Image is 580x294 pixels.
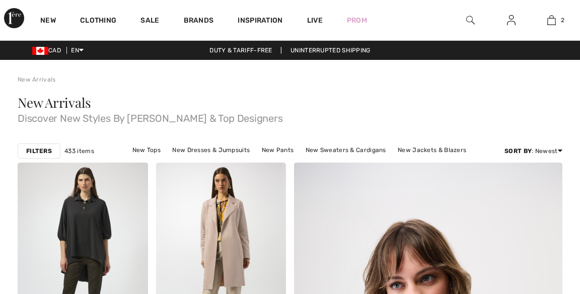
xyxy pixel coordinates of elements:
a: New [40,16,56,27]
span: 433 items [64,146,94,156]
img: search the website [466,14,475,26]
a: Prom [347,15,367,26]
img: Canadian Dollar [32,47,48,55]
a: 2 [532,14,571,26]
a: New Pants [257,143,299,157]
a: New Skirts [249,157,291,170]
span: EN [71,47,84,54]
img: My Bag [547,14,556,26]
a: Sign In [499,14,524,27]
a: New Arrivals [18,76,56,83]
a: New Outerwear [293,157,349,170]
a: New Dresses & Jumpsuits [167,143,255,157]
span: Discover New Styles By [PERSON_NAME] & Top Designers [18,109,562,123]
span: CAD [32,47,65,54]
a: Clothing [80,16,116,27]
span: 2 [561,16,564,25]
a: Brands [184,16,214,27]
strong: Sort By [504,148,532,155]
img: My Info [507,14,516,26]
a: New Sweaters & Cardigans [301,143,391,157]
a: New Jackets & Blazers [393,143,471,157]
a: New Tops [127,143,166,157]
strong: Filters [26,146,52,156]
span: New Arrivals [18,94,91,111]
div: : Newest [504,146,562,156]
span: Inspiration [238,16,282,27]
a: Live [307,15,323,26]
a: Sale [140,16,159,27]
img: 1ère Avenue [4,8,24,28]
